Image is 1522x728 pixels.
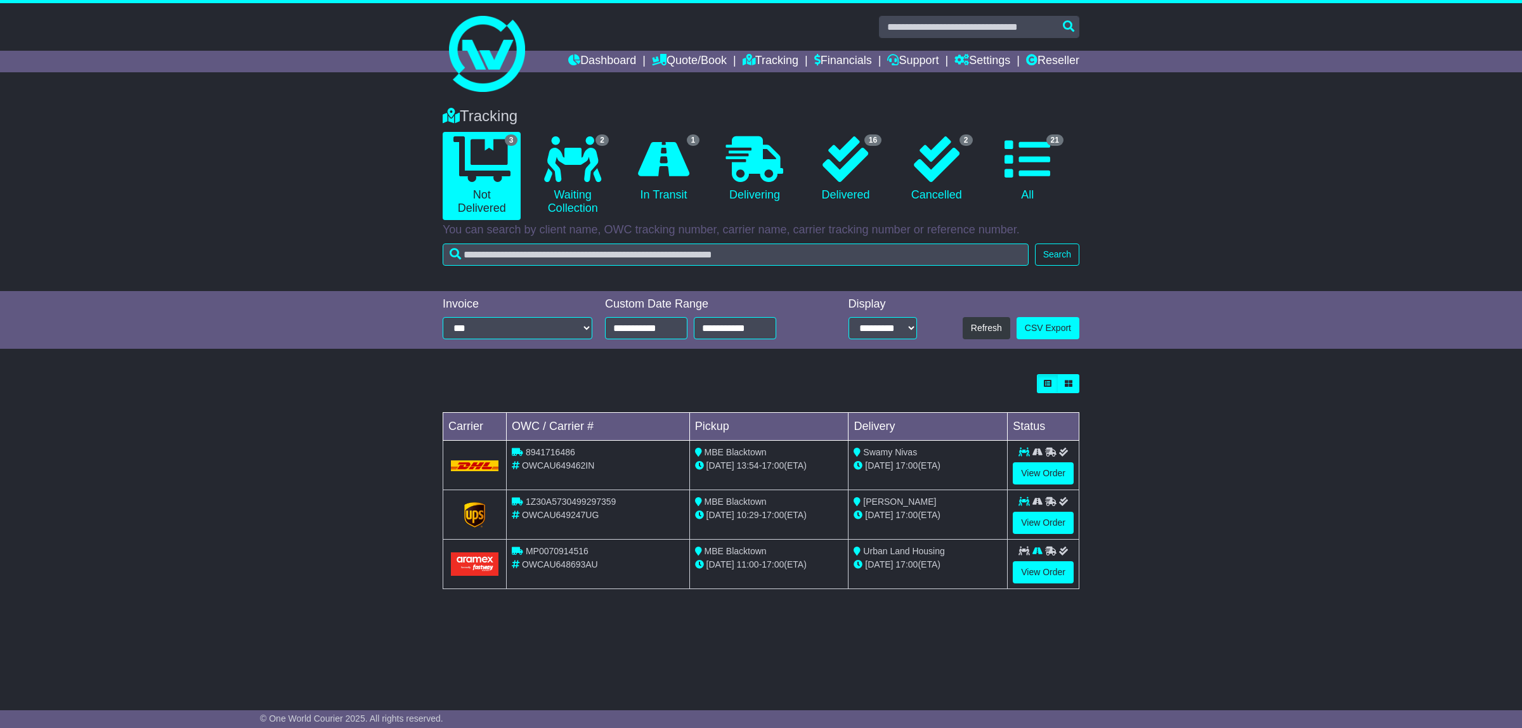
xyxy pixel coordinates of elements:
span: [DATE] [865,460,893,471]
span: 17:00 [895,510,918,520]
div: Display [849,297,917,311]
img: Aramex.png [451,552,498,576]
a: Delivering [715,132,793,207]
span: OWCAU648693AU [522,559,598,569]
span: 1 [687,134,700,146]
span: [DATE] [865,559,893,569]
span: 2 [959,134,973,146]
button: Refresh [963,317,1010,339]
td: Pickup [689,413,849,441]
span: MBE Blacktown [705,546,767,556]
span: Swamy Nivas [863,447,917,457]
span: 1Z30A5730499297359 [526,497,616,507]
span: Urban Land Housing [863,546,944,556]
div: Custom Date Range [605,297,809,311]
span: 17:00 [895,559,918,569]
span: 13:54 [737,460,759,471]
span: OWCAU649247UG [522,510,599,520]
span: 3 [505,134,518,146]
span: 17:00 [762,559,784,569]
span: 17:00 [762,510,784,520]
img: GetCarrierServiceLogo [464,502,486,528]
a: View Order [1013,561,1074,583]
span: OWCAU649462IN [522,460,594,471]
a: View Order [1013,512,1074,534]
td: Carrier [443,413,507,441]
span: MBE Blacktown [705,497,767,507]
a: Support [887,51,939,72]
span: 2 [595,134,609,146]
a: 2 Cancelled [897,132,975,207]
a: 1 In Transit [625,132,703,207]
span: 21 [1046,134,1063,146]
span: 17:00 [762,460,784,471]
div: Tracking [436,107,1086,126]
div: (ETA) [854,558,1002,571]
span: 8941716486 [526,447,575,457]
td: Status [1008,413,1079,441]
span: [PERSON_NAME] [863,497,936,507]
td: Delivery [849,413,1008,441]
span: 11:00 [737,559,759,569]
span: MP0070914516 [526,546,589,556]
span: [DATE] [706,510,734,520]
span: 10:29 [737,510,759,520]
a: Tracking [743,51,798,72]
span: [DATE] [865,510,893,520]
a: Reseller [1026,51,1079,72]
a: Settings [954,51,1010,72]
a: 3 Not Delivered [443,132,521,220]
img: DHL.png [451,460,498,471]
a: 21 All [989,132,1067,207]
span: 16 [864,134,881,146]
a: Dashboard [568,51,636,72]
span: 17:00 [895,460,918,471]
a: 2 Waiting Collection [533,132,611,220]
td: OWC / Carrier # [507,413,690,441]
div: - (ETA) [695,459,843,472]
div: - (ETA) [695,509,843,522]
div: Invoice [443,297,592,311]
span: [DATE] [706,559,734,569]
a: Quote/Book [652,51,727,72]
div: (ETA) [854,509,1002,522]
a: CSV Export [1017,317,1079,339]
div: - (ETA) [695,558,843,571]
span: MBE Blacktown [705,447,767,457]
span: © One World Courier 2025. All rights reserved. [260,713,443,724]
div: (ETA) [854,459,1002,472]
a: View Order [1013,462,1074,484]
button: Search [1035,244,1079,266]
a: 16 Delivered [807,132,885,207]
p: You can search by client name, OWC tracking number, carrier name, carrier tracking number or refe... [443,223,1079,237]
a: Financials [814,51,872,72]
span: [DATE] [706,460,734,471]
